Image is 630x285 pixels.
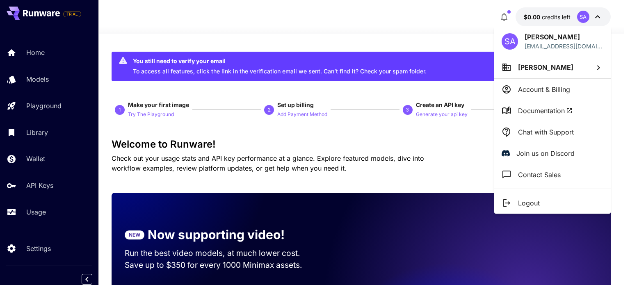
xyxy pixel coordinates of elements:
div: SA [502,33,518,50]
p: Chat with Support [518,127,574,137]
p: Join us on Discord [516,148,575,158]
p: [EMAIL_ADDRESS][DOMAIN_NAME] [525,42,603,50]
p: Contact Sales [518,170,561,180]
button: [PERSON_NAME] [494,56,611,78]
div: saadahmedkhalil@carpediemteam.org [525,42,603,50]
p: [PERSON_NAME] [525,32,603,42]
span: [PERSON_NAME] [518,63,573,71]
span: Documentation [518,106,573,116]
p: Account & Billing [518,84,570,94]
p: Logout [518,198,540,208]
